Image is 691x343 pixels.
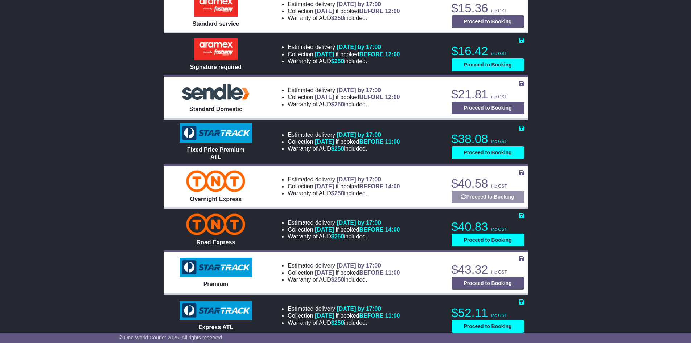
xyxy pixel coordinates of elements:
button: Proceed to Booking [452,277,524,290]
span: $ [331,58,344,64]
span: if booked [315,313,400,319]
span: if booked [315,139,400,145]
p: $38.08 [452,132,524,146]
span: inc GST [491,184,507,189]
span: Premium [203,281,228,287]
button: Proceed to Booking [452,191,524,203]
img: Aramex: Signature required [194,38,238,60]
span: inc GST [491,51,507,56]
span: 11:00 [385,313,400,319]
button: Proceed to Booking [452,146,524,159]
img: TNT Domestic: Overnight Express [186,170,245,192]
span: 11:00 [385,270,400,276]
li: Collection [288,312,400,319]
span: 11:00 [385,139,400,145]
p: $40.83 [452,220,524,234]
li: Estimated delivery [288,262,400,269]
span: Overnight Express [190,196,242,202]
p: $43.32 [452,262,524,277]
span: [DATE] by 17:00 [337,262,381,269]
li: Estimated delivery [288,131,400,138]
span: 250 [334,233,344,240]
p: $16.42 [452,44,524,58]
li: Collection [288,183,400,190]
span: if booked [315,226,400,233]
span: $ [331,15,344,21]
span: 250 [334,146,344,152]
span: if booked [315,94,400,100]
span: inc GST [491,313,507,318]
li: Warranty of AUD included. [288,233,400,240]
span: Express ATL [198,324,233,330]
li: Collection [288,51,400,58]
li: Warranty of AUD included. [288,190,400,197]
span: inc GST [491,270,507,275]
li: Warranty of AUD included. [288,145,400,152]
p: $40.58 [452,176,524,191]
span: BEFORE [359,94,383,100]
span: $ [331,190,344,196]
span: inc GST [491,94,507,99]
span: Road Express [197,239,235,245]
span: $ [331,233,344,240]
span: if booked [315,51,400,57]
li: Collection [288,8,400,15]
span: [DATE] by 17:00 [337,220,381,226]
span: 12:00 [385,51,400,57]
span: [DATE] [315,94,334,100]
li: Warranty of AUD included. [288,319,400,326]
span: if booked [315,270,400,276]
span: $ [331,320,344,326]
span: [DATE] [315,226,334,233]
button: Proceed to Booking [452,58,524,71]
span: [DATE] [315,139,334,145]
span: inc GST [491,8,507,13]
li: Warranty of AUD included. [288,58,400,65]
span: Fixed Price Premium ATL [187,147,244,160]
li: Estimated delivery [288,219,400,226]
li: Collection [288,94,400,101]
button: Proceed to Booking [452,15,524,28]
button: Proceed to Booking [452,320,524,333]
span: [DATE] [315,270,334,276]
span: 250 [334,101,344,107]
span: if booked [315,183,400,189]
span: 12:00 [385,94,400,100]
li: Estimated delivery [288,1,400,8]
span: Standard service [192,21,239,27]
span: [DATE] [315,8,334,14]
img: TNT Domestic: Road Express [186,213,245,235]
button: Proceed to Booking [452,234,524,246]
span: 12:00 [385,8,400,14]
span: $ [331,101,344,107]
img: StarTrack: Premium [180,258,252,277]
span: 250 [334,190,344,196]
li: Collection [288,138,400,145]
span: inc GST [491,227,507,232]
button: Proceed to Booking [452,102,524,114]
img: StarTrack: Fixed Price Premium ATL [180,123,252,143]
span: [DATE] by 17:00 [337,1,381,7]
span: Signature required [190,64,242,70]
li: Collection [288,226,400,233]
span: $ [331,146,344,152]
span: BEFORE [359,313,383,319]
span: [DATE] by 17:00 [337,87,381,93]
span: $ [331,277,344,283]
span: [DATE] [315,51,334,57]
span: [DATE] [315,183,334,189]
li: Warranty of AUD included. [288,15,400,21]
span: [DATE] by 17:00 [337,132,381,138]
span: [DATE] by 17:00 [337,176,381,183]
span: inc GST [491,139,507,144]
span: 14:00 [385,183,400,189]
span: 250 [334,58,344,64]
li: Estimated delivery [288,87,400,94]
span: BEFORE [359,183,383,189]
span: BEFORE [359,270,383,276]
span: Standard Domestic [189,106,242,112]
li: Estimated delivery [288,44,400,50]
p: $21.81 [452,87,524,102]
span: 250 [334,320,344,326]
span: BEFORE [359,8,383,14]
